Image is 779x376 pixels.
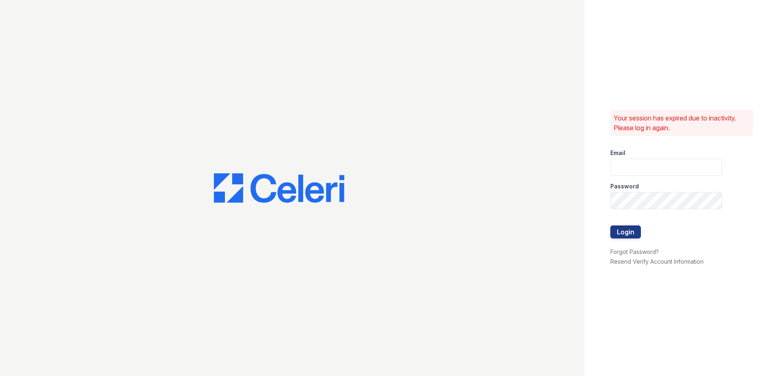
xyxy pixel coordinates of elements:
[614,113,750,133] p: Your session has expired due to inactivity. Please log in again.
[610,248,659,255] a: Forgot Password?
[214,173,344,203] img: CE_Logo_Blue-a8612792a0a2168367f1c8372b55b34899dd931a85d93a1a3d3e32e68fde9ad4.png
[610,182,639,190] label: Password
[610,149,625,157] label: Email
[610,258,704,265] a: Resend Verify Account Information
[610,225,641,238] button: Login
